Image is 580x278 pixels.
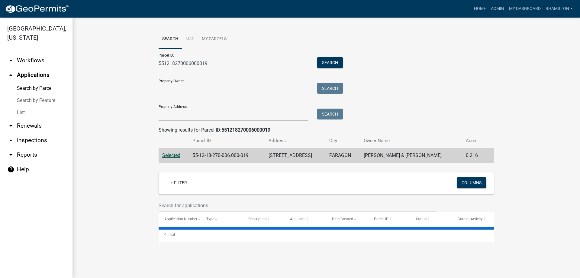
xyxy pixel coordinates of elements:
i: arrow_drop_down [7,151,14,159]
th: Address [265,134,326,148]
datatable-header-cell: Description [243,212,285,226]
div: Showing results for Parcel ID: [159,126,494,134]
span: Date Created [332,217,353,221]
button: Search [317,109,343,119]
datatable-header-cell: Parcel ID [368,212,410,226]
datatable-header-cell: Application Number [159,212,201,226]
td: 55-12-18-270-006.000-019 [189,148,265,163]
button: Search [317,57,343,68]
th: Owner Name [360,134,462,148]
i: arrow_drop_down [7,122,14,129]
i: arrow_drop_down [7,57,14,64]
a: Search [159,30,182,49]
th: Parcel ID [189,134,265,148]
i: help [7,166,14,173]
datatable-header-cell: Applicant [284,212,326,226]
a: Home [472,3,488,15]
strong: 551218270006000019 [221,127,270,133]
div: 0 total [159,227,494,242]
span: Type [206,217,214,221]
i: arrow_drop_up [7,71,14,79]
datatable-header-cell: Type [201,212,243,226]
td: [STREET_ADDRESS] [265,148,326,163]
span: Application Number [164,217,197,221]
button: Columns [457,177,486,188]
span: Parcel ID [374,217,388,221]
span: Current Activity [458,217,483,221]
i: arrow_drop_down [7,137,14,144]
td: 0.216 [462,148,485,163]
td: PARAGON [326,148,360,163]
datatable-header-cell: Current Activity [452,212,494,226]
datatable-header-cell: Date Created [326,212,368,226]
button: Search [317,83,343,94]
td: [PERSON_NAME] & [PERSON_NAME] [360,148,462,163]
th: Acres [462,134,485,148]
span: Description [248,217,267,221]
th: City [326,134,360,148]
span: Status [416,217,427,221]
a: My Parcels [198,30,230,49]
input: Search for applications [159,199,437,212]
span: Applicant [290,217,306,221]
a: + Filter [166,177,192,188]
a: My Dashboard [507,3,543,15]
datatable-header-cell: Status [410,212,452,226]
a: Selected [162,152,180,158]
a: bhamilton [543,3,575,15]
a: Admin [488,3,507,15]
